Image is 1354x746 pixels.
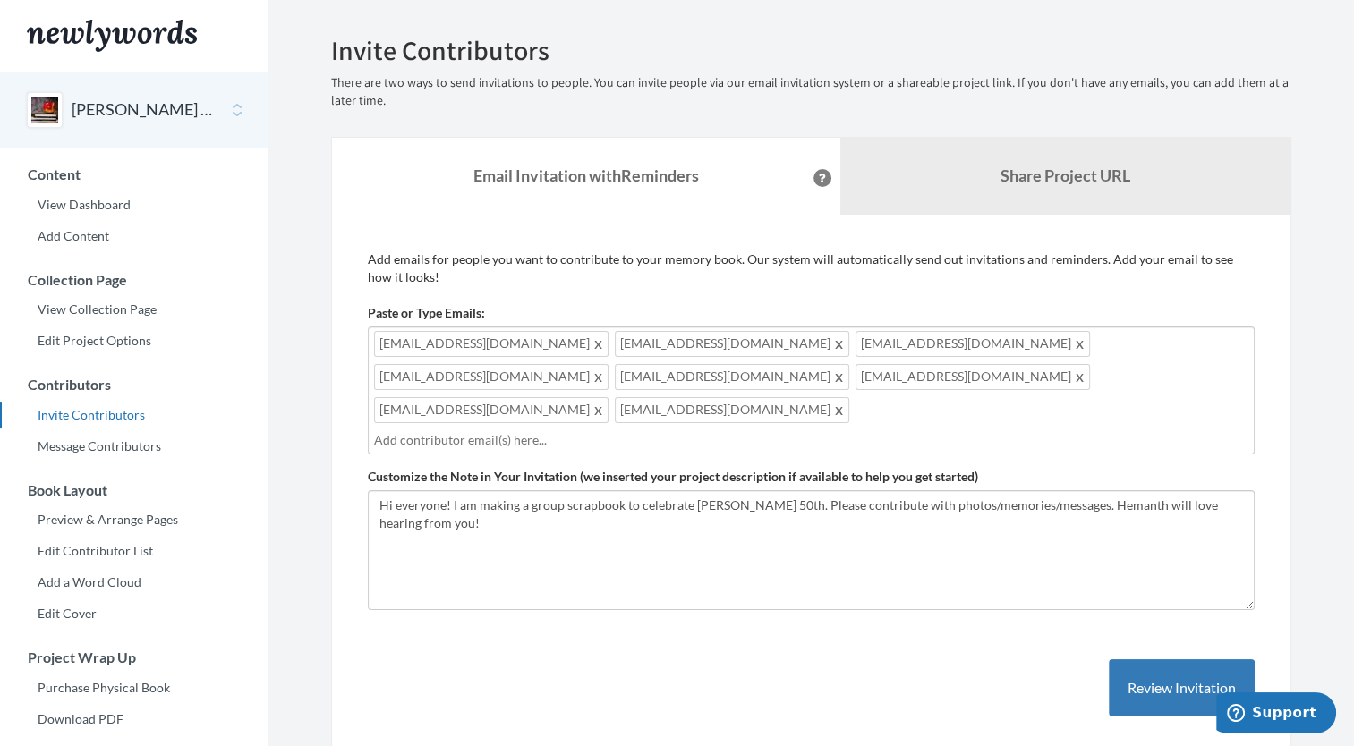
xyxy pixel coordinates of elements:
[615,397,849,423] span: [EMAIL_ADDRESS][DOMAIN_NAME]
[374,430,1248,450] input: Add contributor email(s) here...
[374,364,609,390] span: [EMAIL_ADDRESS][DOMAIN_NAME]
[473,165,699,185] strong: Email Invitation with Reminders
[331,36,1291,65] h2: Invite Contributors
[331,74,1291,110] p: There are two ways to send invitations to people. You can invite people via our email invitation ...
[856,331,1090,357] span: [EMAIL_ADDRESS][DOMAIN_NAME]
[72,98,217,122] button: [PERSON_NAME] 50th Birthday
[1,482,268,498] h3: Book Layout
[374,331,609,357] span: [EMAIL_ADDRESS][DOMAIN_NAME]
[1,166,268,182] h3: Content
[615,364,849,390] span: [EMAIL_ADDRESS][DOMAIN_NAME]
[1,272,268,288] h3: Collection Page
[1,649,268,665] h3: Project Wrap Up
[374,397,609,423] span: [EMAIL_ADDRESS][DOMAIN_NAME]
[368,304,485,322] label: Paste or Type Emails:
[368,250,1255,286] p: Add emails for people you want to contribute to your memory book. Our system will automatically s...
[368,468,978,486] label: Customize the Note in Your Invitation (we inserted your project description if available to help ...
[615,331,849,357] span: [EMAIL_ADDRESS][DOMAIN_NAME]
[1,377,268,393] h3: Contributors
[368,490,1255,610] textarea: Hi everyone! I am making a group scrapbook to celebrate [PERSON_NAME] 50th. Please contribute wit...
[27,20,197,52] img: Newlywords logo
[1109,659,1255,717] button: Review Invitation
[856,364,1090,390] span: [EMAIL_ADDRESS][DOMAIN_NAME]
[1001,165,1130,185] b: Share Project URL
[1216,692,1336,737] iframe: Opens a widget where you can chat to one of our agents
